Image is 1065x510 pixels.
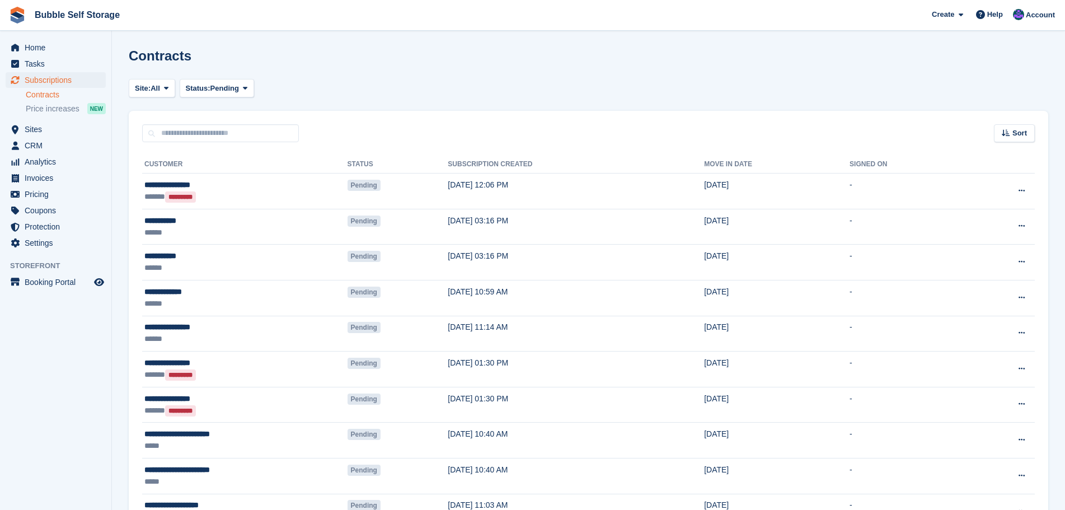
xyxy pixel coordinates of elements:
td: - [850,458,964,494]
td: [DATE] [704,209,850,245]
a: menu [6,274,106,290]
td: [DATE] [704,280,850,316]
span: Protection [25,219,92,235]
span: Pending [348,429,381,440]
a: Bubble Self Storage [30,6,124,24]
td: [DATE] 10:40 AM [448,423,704,458]
span: Invoices [25,170,92,186]
a: menu [6,138,106,153]
td: [DATE] [704,316,850,352]
td: - [850,245,964,280]
td: [DATE] [704,458,850,494]
img: Stuart Jackson [1013,9,1024,20]
span: Sort [1012,128,1027,139]
td: - [850,280,964,316]
td: [DATE] [704,352,850,387]
a: Contracts [26,90,106,100]
a: menu [6,170,106,186]
a: menu [6,203,106,218]
div: NEW [87,103,106,114]
span: All [151,83,160,94]
span: Help [987,9,1003,20]
a: Price increases NEW [26,102,106,115]
span: Price increases [26,104,79,114]
span: Pricing [25,186,92,202]
td: [DATE] 12:06 PM [448,174,704,209]
th: Move in date [704,156,850,174]
span: Pending [348,287,381,298]
th: Status [348,156,448,174]
span: Pending [348,216,381,227]
button: Site: All [129,79,175,97]
span: Settings [25,235,92,251]
td: [DATE] [704,245,850,280]
td: [DATE] 10:59 AM [448,280,704,316]
td: [DATE] 01:30 PM [448,387,704,423]
span: Create [932,9,954,20]
th: Signed on [850,156,964,174]
span: Analytics [25,154,92,170]
th: Subscription created [448,156,704,174]
h1: Contracts [129,48,191,63]
td: [DATE] [704,423,850,458]
span: Account [1026,10,1055,21]
span: Pending [348,180,381,191]
a: menu [6,40,106,55]
a: menu [6,121,106,137]
span: Pending [348,465,381,476]
span: Pending [210,83,239,94]
td: - [850,352,964,387]
td: [DATE] [704,387,850,423]
span: Home [25,40,92,55]
span: Storefront [10,260,111,272]
td: [DATE] 01:30 PM [448,352,704,387]
button: Status: Pending [180,79,254,97]
span: Site: [135,83,151,94]
td: [DATE] 10:40 AM [448,458,704,494]
span: CRM [25,138,92,153]
td: - [850,209,964,245]
span: Pending [348,394,381,405]
img: stora-icon-8386f47178a22dfd0bd8f6a31ec36ba5ce8667c1dd55bd0f319d3a0aa187defe.svg [9,7,26,24]
span: Tasks [25,56,92,72]
a: menu [6,186,106,202]
span: Subscriptions [25,72,92,88]
span: Status: [186,83,210,94]
td: - [850,423,964,458]
a: menu [6,235,106,251]
a: menu [6,72,106,88]
a: menu [6,219,106,235]
span: Pending [348,251,381,262]
span: Sites [25,121,92,137]
td: - [850,174,964,209]
span: Pending [348,358,381,369]
span: Pending [348,322,381,333]
td: - [850,316,964,352]
td: [DATE] 03:16 PM [448,245,704,280]
td: [DATE] 11:14 AM [448,316,704,352]
td: [DATE] 03:16 PM [448,209,704,245]
span: Coupons [25,203,92,218]
td: - [850,387,964,423]
a: Preview store [92,275,106,289]
span: Booking Portal [25,274,92,290]
a: menu [6,56,106,72]
a: menu [6,154,106,170]
th: Customer [142,156,348,174]
td: [DATE] [704,174,850,209]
